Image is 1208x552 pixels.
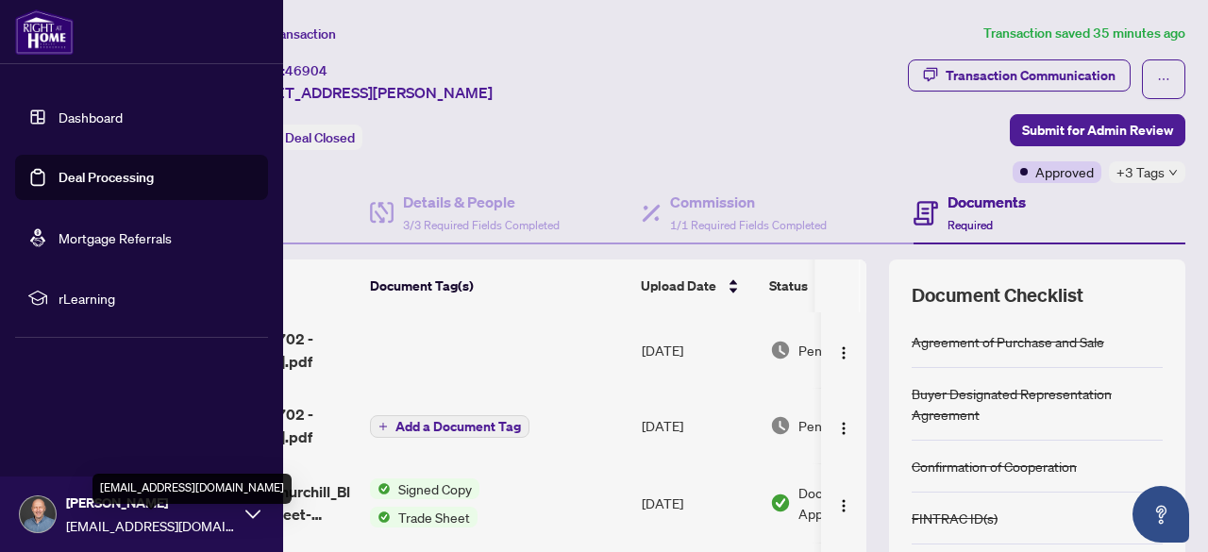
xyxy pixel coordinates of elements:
[66,515,236,536] span: [EMAIL_ADDRESS][DOMAIN_NAME]
[403,218,560,232] span: 3/3 Required Fields Completed
[1010,114,1185,146] button: Submit for Admin Review
[798,482,915,524] span: Document Approved
[1157,73,1170,86] span: ellipsis
[912,456,1077,477] div: Confirmation of Cooperation
[983,23,1185,44] article: Transaction saved 35 minutes ago
[670,218,827,232] span: 1/1 Required Fields Completed
[1116,161,1165,183] span: +3 Tags
[829,335,859,365] button: Logo
[403,191,560,213] h4: Details & People
[634,388,763,463] td: [DATE]
[770,415,791,436] img: Document Status
[912,331,1104,352] div: Agreement of Purchase and Sale
[948,218,993,232] span: Required
[836,421,851,436] img: Logo
[234,81,493,104] span: [STREET_ADDRESS][PERSON_NAME]
[770,493,791,513] img: Document Status
[634,463,763,543] td: [DATE]
[370,507,391,527] img: Status Icon
[285,62,327,79] span: 46904
[634,312,763,388] td: [DATE]
[59,288,255,309] span: rLearning
[641,276,716,296] span: Upload Date
[391,507,478,527] span: Trade Sheet
[15,9,74,55] img: logo
[370,478,485,527] button: Status IconSigned CopyStatus IconTrade Sheet
[948,191,1026,213] h4: Documents
[769,276,808,296] span: Status
[836,498,851,513] img: Logo
[1168,168,1178,177] span: down
[235,25,336,42] span: View Transaction
[1035,161,1094,182] span: Approved
[670,191,827,213] h4: Commission
[798,415,893,436] span: Pending Review
[59,229,172,246] a: Mortgage Referrals
[798,340,893,360] span: Pending Review
[391,478,479,499] span: Signed Copy
[20,496,56,532] img: Profile Icon
[762,259,922,312] th: Status
[370,414,529,439] button: Add a Document Tag
[370,415,529,438] button: Add a Document Tag
[912,508,998,528] div: FINTRAC ID(s)
[829,410,859,441] button: Logo
[378,422,388,431] span: plus
[370,478,391,499] img: Status Icon
[770,340,791,360] img: Document Status
[234,125,362,150] div: Status:
[1022,115,1173,145] span: Submit for Admin Review
[59,109,123,125] a: Dashboard
[829,488,859,518] button: Logo
[1132,486,1189,543] button: Open asap
[285,129,355,146] span: Deal Closed
[912,282,1083,309] span: Document Checklist
[912,383,1163,425] div: Buyer Designated Representation Agreement
[908,59,1131,92] button: Transaction Communication
[59,169,154,186] a: Deal Processing
[92,474,292,504] div: [EMAIL_ADDRESS][DOMAIN_NAME]
[836,345,851,360] img: Logo
[66,493,236,513] span: [PERSON_NAME]
[362,259,633,312] th: Document Tag(s)
[395,420,521,433] span: Add a Document Tag
[946,60,1116,91] div: Transaction Communication
[633,259,762,312] th: Upload Date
